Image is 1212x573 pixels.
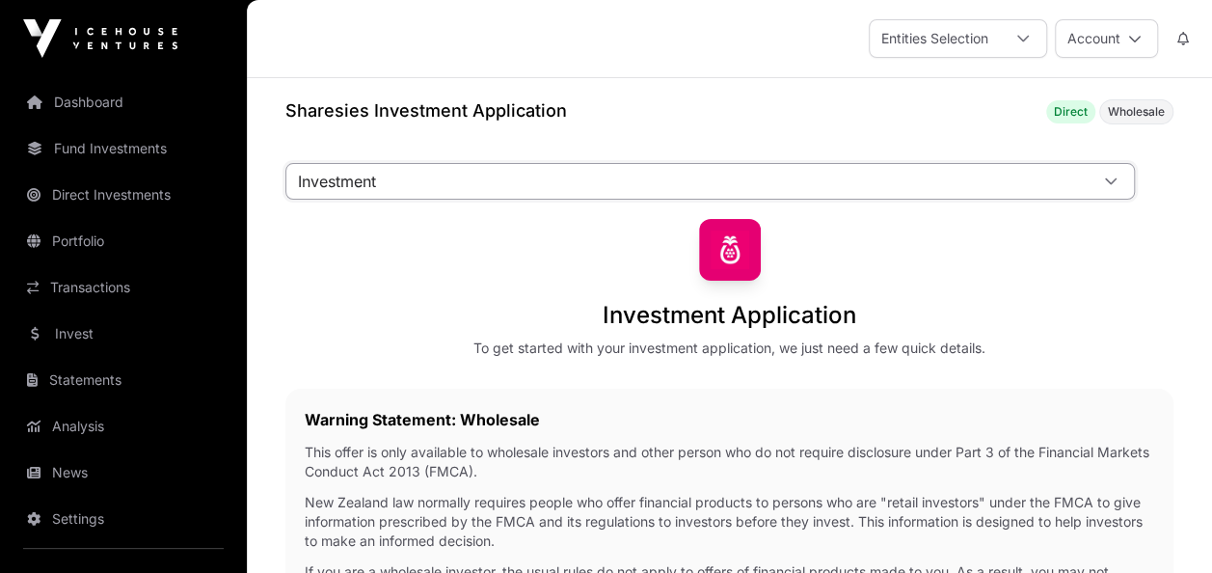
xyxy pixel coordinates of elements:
[1054,104,1088,120] span: Direct
[699,219,761,281] img: Sharesies
[305,493,1154,551] p: New Zealand law normally requires people who offer financial products to persons who are "retail ...
[603,300,856,331] h1: Investment Application
[15,220,231,262] a: Portfolio
[15,127,231,170] a: Fund Investments
[1055,19,1158,58] button: Account
[285,97,567,124] h1: Sharesies Investment Application
[15,359,231,401] a: Statements
[286,164,1088,199] span: Investment
[305,408,1154,431] h2: Warning Statement: Wholesale
[15,498,231,540] a: Settings
[15,405,231,448] a: Analysis
[305,443,1154,481] p: This offer is only available to wholesale investors and other person who do not require disclosur...
[1116,480,1212,573] iframe: Chat Widget
[15,266,231,309] a: Transactions
[870,20,1000,57] div: Entities Selection
[15,313,231,355] a: Invest
[473,339,985,358] div: To get started with your investment application, we just need a few quick details.
[15,451,231,494] a: News
[15,81,231,123] a: Dashboard
[1108,104,1165,120] span: Wholesale
[15,174,231,216] a: Direct Investments
[23,19,177,58] img: Icehouse Ventures Logo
